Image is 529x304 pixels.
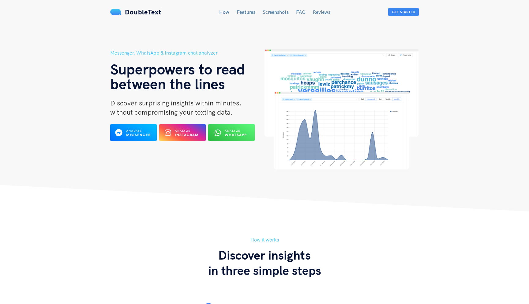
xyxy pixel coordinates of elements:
[208,124,255,141] button: Analyze WhatsApp
[313,9,330,15] a: Reviews
[110,236,419,244] h5: How it works
[175,132,199,137] b: Instagram
[110,74,225,93] span: between the lines
[125,8,161,16] span: DoubleText
[388,8,419,16] button: Get Started
[219,9,229,15] a: How
[159,132,206,138] a: Analyze Instagram
[110,247,419,278] h3: Discover insights in three simple steps
[296,9,306,15] a: FAQ
[264,49,419,169] img: hero
[208,132,255,138] a: Analyze WhatsApp
[110,124,157,141] button: Analyze Messenger
[175,129,190,133] span: Analyze
[126,129,142,133] span: Analyze
[110,9,122,15] img: mS3x8y1f88AAAAABJRU5ErkJggg==
[159,124,206,141] button: Analyze Instagram
[110,99,241,107] span: Discover surprising insights within minutes,
[225,132,247,137] b: WhatsApp
[126,132,151,137] b: Messenger
[110,8,161,16] a: DoubleText
[110,49,264,57] h5: Messenger, WhatsApp & Instagram chat analyzer
[110,60,245,78] span: Superpowers to read
[263,9,289,15] a: Screenshots
[110,132,157,138] a: Analyze Messenger
[225,129,240,133] span: Analyze
[237,9,255,15] a: Features
[110,108,233,116] span: without compromising your texting data.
